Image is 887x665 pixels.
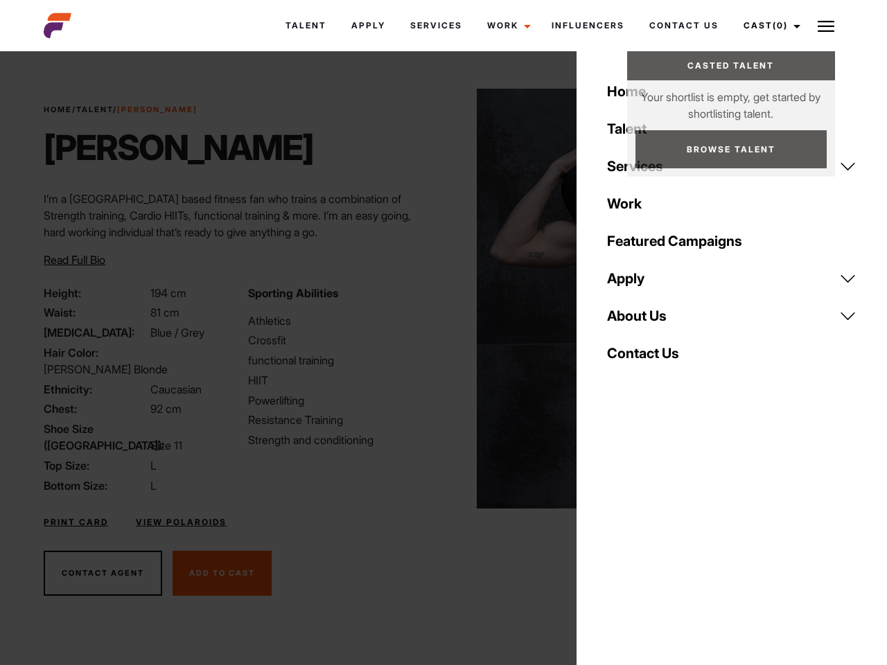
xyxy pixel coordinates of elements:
[248,352,435,369] li: functional training
[339,7,398,44] a: Apply
[173,551,272,596] button: Add To Cast
[150,402,182,416] span: 92 cm
[818,18,834,35] img: Burger icon
[44,551,162,596] button: Contact Agent
[635,130,827,168] a: Browse Talent
[599,297,865,335] a: About Us
[637,7,731,44] a: Contact Us
[44,105,72,114] a: Home
[150,459,157,472] span: L
[44,457,148,474] span: Top Size:
[248,312,435,329] li: Athletics
[599,73,865,110] a: Home
[44,324,148,341] span: [MEDICAL_DATA]:
[136,516,227,529] a: View Polaroids
[150,479,157,493] span: L
[150,286,186,300] span: 194 cm
[44,251,105,268] button: Read Full Bio
[44,127,313,168] h1: [PERSON_NAME]
[150,438,182,452] span: Size 11
[189,568,255,578] span: Add To Cast
[398,7,475,44] a: Services
[248,372,435,389] li: HIIT
[150,305,179,319] span: 81 cm
[539,7,637,44] a: Influencers
[44,516,108,529] a: Print Card
[44,190,435,240] p: I’m a [GEOGRAPHIC_DATA] based fitness fan who trains a combination of Strength training, Cardio H...
[76,105,113,114] a: Talent
[44,381,148,398] span: Ethnicity:
[44,362,168,376] span: [PERSON_NAME] Blonde
[150,382,202,396] span: Caucasian
[44,285,148,301] span: Height:
[44,104,197,116] span: / /
[248,411,435,428] li: Resistance Training
[599,335,865,372] a: Contact Us
[599,110,865,148] a: Talent
[599,148,865,185] a: Services
[44,400,148,417] span: Chest:
[248,286,338,300] strong: Sporting Abilities
[273,7,339,44] a: Talent
[248,332,435,348] li: Crossfit
[44,304,148,321] span: Waist:
[475,7,539,44] a: Work
[627,80,835,122] p: Your shortlist is empty, get started by shortlisting talent.
[44,253,105,267] span: Read Full Bio
[150,326,204,339] span: Blue / Grey
[248,392,435,409] li: Powerlifting
[44,344,148,361] span: Hair Color:
[248,432,435,448] li: Strength and conditioning
[731,7,809,44] a: Cast(0)
[599,185,865,222] a: Work
[44,420,148,454] span: Shoe Size ([GEOGRAPHIC_DATA]):
[44,477,148,494] span: Bottom Size:
[627,51,835,80] a: Casted Talent
[599,260,865,297] a: Apply
[773,20,788,30] span: (0)
[599,222,865,260] a: Featured Campaigns
[44,12,71,39] img: cropped-aefm-brand-fav-22-square.png
[117,105,197,114] strong: [PERSON_NAME]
